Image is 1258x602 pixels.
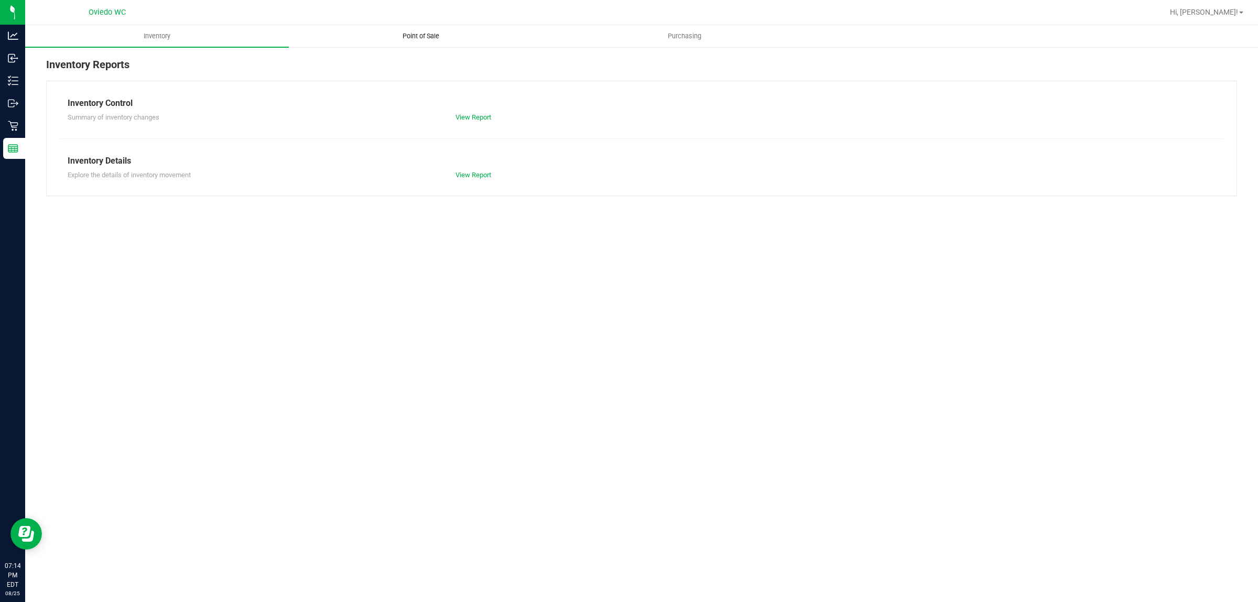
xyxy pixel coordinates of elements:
[8,76,18,86] inline-svg: Inventory
[456,171,491,179] a: View Report
[89,8,126,17] span: Oviedo WC
[5,589,20,597] p: 08/25
[1170,8,1238,16] span: Hi, [PERSON_NAME]!
[46,57,1237,81] div: Inventory Reports
[10,518,42,550] iframe: Resource center
[68,171,191,179] span: Explore the details of inventory movement
[8,121,18,131] inline-svg: Retail
[8,30,18,41] inline-svg: Analytics
[68,155,1216,167] div: Inventory Details
[289,25,552,47] a: Point of Sale
[654,31,715,41] span: Purchasing
[388,31,453,41] span: Point of Sale
[8,98,18,109] inline-svg: Outbound
[456,113,491,121] a: View Report
[68,97,1216,110] div: Inventory Control
[25,25,289,47] a: Inventory
[5,561,20,589] p: 07:14 PM EDT
[8,53,18,63] inline-svg: Inbound
[129,31,185,41] span: Inventory
[68,113,159,121] span: Summary of inventory changes
[552,25,816,47] a: Purchasing
[8,143,18,154] inline-svg: Reports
